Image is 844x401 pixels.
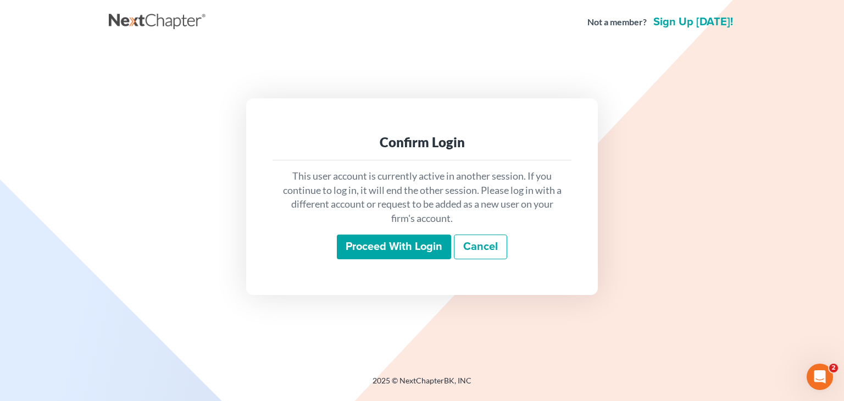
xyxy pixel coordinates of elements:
span: 2 [829,364,838,372]
a: Cancel [454,235,507,260]
strong: Not a member? [587,16,647,29]
a: Sign up [DATE]! [651,16,735,27]
iframe: Intercom live chat [807,364,833,390]
p: This user account is currently active in another session. If you continue to log in, it will end ... [281,169,563,226]
div: 2025 © NextChapterBK, INC [109,375,735,395]
input: Proceed with login [337,235,451,260]
div: Confirm Login [281,133,563,151]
